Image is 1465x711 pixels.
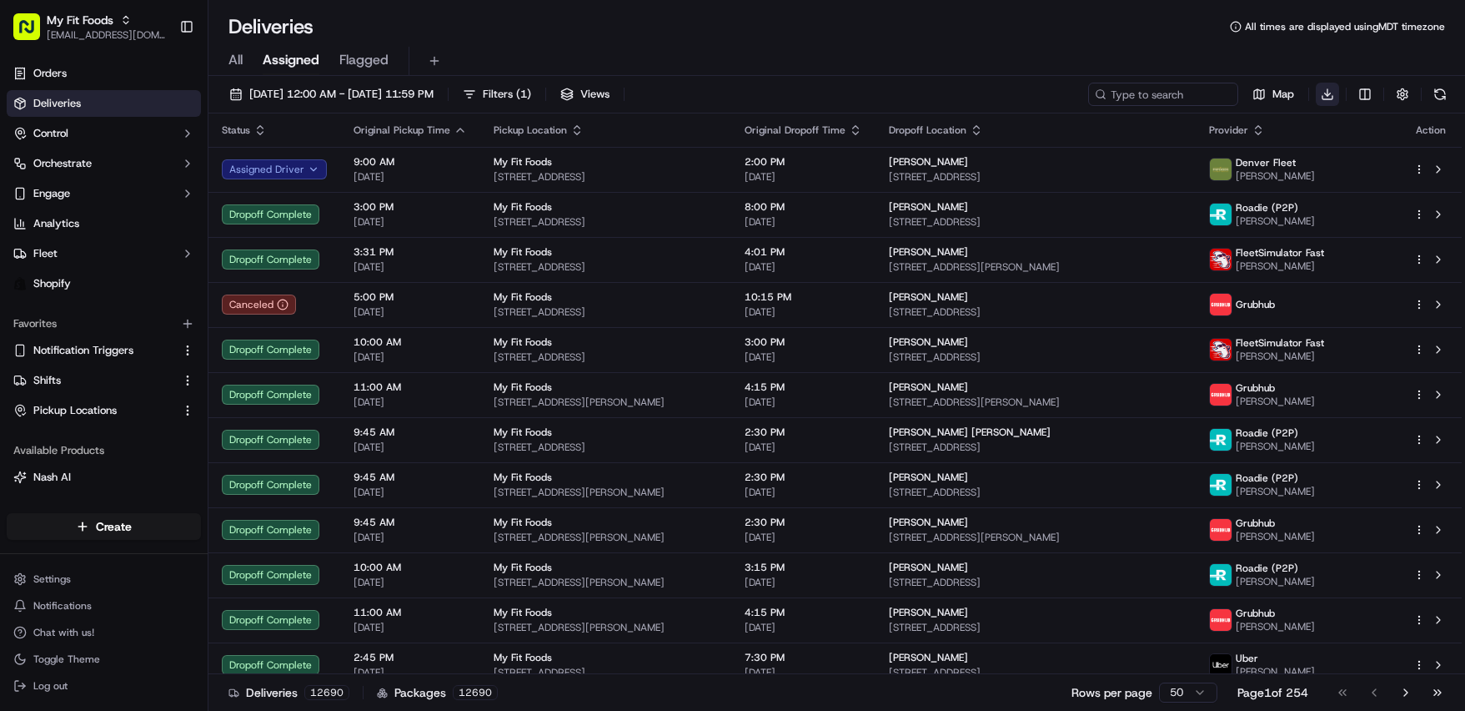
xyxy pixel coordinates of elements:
span: Fleet [33,246,58,261]
img: roadie-logo-v2.jpg [1210,429,1232,451]
span: My Fit Foods [494,155,552,169]
div: Packages [377,684,498,701]
span: 3:00 PM [745,335,862,349]
span: 3:31 PM [354,245,467,259]
button: Create [7,513,201,540]
span: [PERSON_NAME] [1236,350,1324,363]
span: [PERSON_NAME] [1236,485,1315,498]
span: [STREET_ADDRESS] [889,486,1182,499]
span: [DATE] [354,305,467,319]
span: 10:00 AM [354,561,467,574]
span: Analytics [33,216,79,231]
button: Toggle Theme [7,648,201,671]
button: Refresh [1428,83,1452,106]
span: [PERSON_NAME] [889,381,968,394]
img: roadie-logo-v2.jpg [1210,474,1232,496]
span: [DATE] [190,259,224,272]
span: Pickup Location [494,124,567,137]
a: Shifts [13,373,174,388]
span: Assigned [263,50,319,70]
button: My Fit Foods[EMAIL_ADDRESS][DOMAIN_NAME] [7,7,173,47]
button: Nash AI [7,464,201,491]
span: All times are displayed using MDT timezone [1245,20,1445,33]
span: My Fit Foods [494,606,552,619]
div: We're available if you need us! [75,176,229,189]
span: ( 1 ) [516,87,531,102]
span: My Fit Foods [494,381,552,394]
img: uber-new-logo.jpeg [1210,654,1232,676]
span: My Fit Foods [494,471,552,484]
span: [STREET_ADDRESS] [494,350,718,364]
span: [PERSON_NAME] [1236,214,1315,228]
a: Nash AI [13,470,194,485]
span: Provider [1209,124,1248,137]
span: All [228,50,243,70]
span: My Fit Foods [494,290,552,304]
span: [DATE] [354,531,467,544]
img: Wisdom Oko [17,243,43,275]
span: Shifts [33,373,61,388]
img: 5e692f75ce7d37001a5d71f1 [1210,294,1232,315]
span: Roadie (P2P) [1236,562,1298,575]
input: Got a question? Start typing here... [43,108,300,125]
p: Welcome 👋 [17,67,304,93]
span: [STREET_ADDRESS] [889,305,1182,319]
span: [DATE] [354,215,467,229]
span: [STREET_ADDRESS][PERSON_NAME] [494,531,718,544]
span: 9:45 AM [354,426,467,439]
span: My Fit Foods [494,561,552,574]
span: [STREET_ADDRESS] [494,260,718,274]
span: Shopify [33,276,71,291]
span: API Documentation [158,328,268,345]
span: [DATE] [354,666,467,679]
span: [STREET_ADDRESS][PERSON_NAME] [494,486,718,499]
span: [DATE] [745,576,862,589]
a: 📗Knowledge Base [10,321,134,351]
span: [PERSON_NAME] [889,516,968,529]
span: Chat with us! [33,626,94,639]
span: [STREET_ADDRESS][PERSON_NAME] [494,576,718,589]
span: 2:00 PM [745,155,862,169]
a: Pickup Locations [13,403,174,418]
h1: Deliveries [228,13,314,40]
span: Status [222,124,250,137]
span: Grubhub [1236,517,1275,530]
span: 2:30 PM [745,471,862,484]
button: Assigned Driver [222,159,327,179]
input: Type to search [1088,83,1238,106]
span: [PERSON_NAME] [PERSON_NAME] [889,426,1051,439]
span: Original Pickup Time [354,124,450,137]
span: [STREET_ADDRESS] [494,666,718,679]
span: Engage [33,186,70,201]
a: 💻API Documentation [134,321,274,351]
span: [DATE] [354,621,467,634]
span: FleetSimulator Fast [1236,336,1324,350]
button: My Fit Foods [47,12,113,28]
span: 9:45 AM [354,516,467,529]
span: Roadie (P2P) [1236,426,1298,440]
div: Past conversations [17,217,112,230]
a: Powered byPylon [118,368,202,381]
span: 8:00 PM [745,200,862,214]
span: Orchestrate [33,156,92,171]
button: Pickup Locations [7,397,201,424]
span: [STREET_ADDRESS][PERSON_NAME] [494,396,718,409]
span: Roadie (P2P) [1236,471,1298,485]
span: [STREET_ADDRESS][PERSON_NAME] [889,396,1182,409]
button: Shifts [7,367,201,394]
span: [DATE] [745,215,862,229]
span: FleetSimulator Fast [1236,246,1324,260]
span: My Fit Foods [494,335,552,349]
span: [DATE] [745,486,862,499]
span: [DATE] 12:00 AM - [DATE] 11:59 PM [249,87,434,102]
span: [DATE] [745,441,862,454]
span: 11:00 AM [354,381,467,394]
span: Log out [33,679,68,693]
span: [PERSON_NAME] [1236,260,1324,273]
button: [EMAIL_ADDRESS][DOMAIN_NAME] [47,28,166,42]
button: Log out [7,674,201,698]
span: [DATE] [745,350,862,364]
span: Grubhub [1236,607,1275,620]
span: Denver Fleet [1236,156,1296,169]
div: 📗 [17,330,30,343]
